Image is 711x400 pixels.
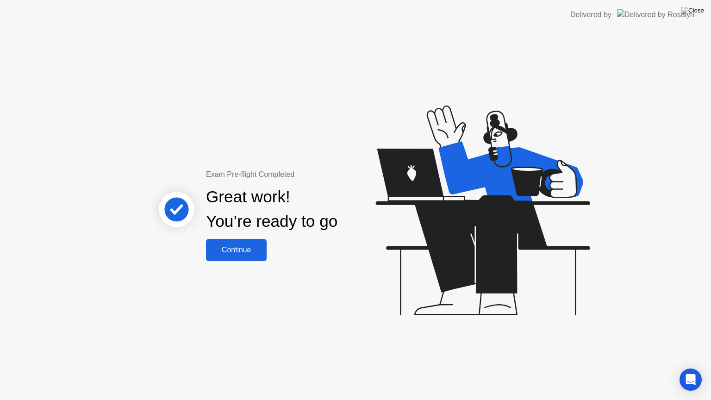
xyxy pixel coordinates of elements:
[681,7,704,14] img: Close
[570,9,611,20] div: Delivered by
[617,9,694,20] img: Delivered by Rosalyn
[206,239,267,261] button: Continue
[680,369,702,391] div: Open Intercom Messenger
[206,169,397,180] div: Exam Pre-flight Completed
[206,185,337,234] div: Great work! You’re ready to go
[209,246,264,254] div: Continue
